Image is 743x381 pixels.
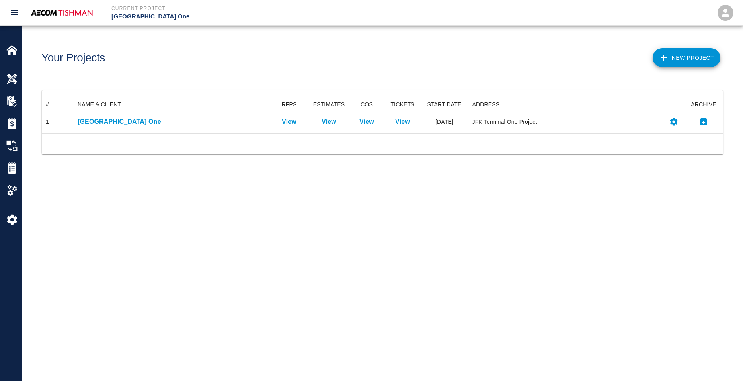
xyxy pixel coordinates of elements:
img: AECOM Tishman [28,7,96,18]
div: # [46,98,49,111]
div: START DATE [427,98,461,111]
div: ADDRESS [468,98,664,111]
div: ARCHIVE [691,98,716,111]
div: [DATE] [421,111,468,133]
div: NAME & CLIENT [78,98,121,111]
div: ADDRESS [472,98,500,111]
button: open drawer [5,3,24,22]
div: TICKETS [390,98,414,111]
a: View [282,117,296,127]
div: ESTIMATES [309,98,349,111]
a: View [359,117,374,127]
div: TICKETS [385,98,421,111]
div: ARCHIVE [684,98,723,111]
div: NAME & CLIENT [74,98,269,111]
button: Settings [666,114,682,130]
h1: Your Projects [41,51,105,64]
div: COS [361,98,373,111]
div: COS [349,98,385,111]
p: [GEOGRAPHIC_DATA] One [111,12,415,21]
div: # [42,98,74,111]
div: ESTIMATES [313,98,345,111]
div: JFK Terminal One Project [472,118,660,126]
p: Current Project [111,5,415,12]
div: RFPS [282,98,297,111]
a: [GEOGRAPHIC_DATA] One [78,117,265,127]
div: 1 [46,118,49,126]
div: RFPS [269,98,309,111]
a: View [395,117,410,127]
a: View [322,117,336,127]
div: START DATE [421,98,468,111]
button: New Project [653,48,720,67]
